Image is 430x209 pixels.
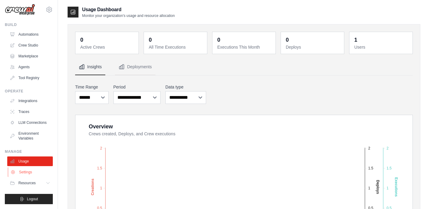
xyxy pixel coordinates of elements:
[165,84,206,90] label: Data type
[89,131,405,137] dt: Crews created, Deploys, and Crew executions
[394,177,398,197] text: Executions
[7,30,53,39] a: Automations
[217,44,272,50] dt: Executions This Month
[5,194,53,204] button: Logout
[75,84,109,90] label: Time Range
[354,44,409,50] dt: Users
[75,59,105,75] button: Insights
[80,36,83,44] div: 0
[7,51,53,61] a: Marketplace
[387,166,392,170] tspan: 1.5
[75,59,413,75] nav: Tabs
[7,96,53,106] a: Integrations
[5,89,53,94] div: Operate
[100,146,102,150] tspan: 2
[7,129,53,143] a: Environment Variables
[368,186,370,190] tspan: 1
[387,146,389,150] tspan: 2
[217,36,220,44] div: 0
[7,73,53,83] a: Tool Registry
[91,178,95,195] text: Creations
[7,156,53,166] a: Usage
[387,186,389,190] tspan: 1
[5,149,53,154] div: Manage
[18,181,36,185] span: Resources
[286,36,289,44] div: 0
[113,84,161,90] label: Period
[7,62,53,72] a: Agents
[354,36,357,44] div: 1
[115,59,155,75] button: Deployments
[82,13,175,18] p: Monitor your organization's usage and resource allocation
[149,36,152,44] div: 0
[368,146,370,150] tspan: 2
[7,107,53,117] a: Traces
[8,167,53,177] a: Settings
[100,186,102,190] tspan: 1
[7,40,53,50] a: Crew Studio
[286,44,340,50] dt: Deploys
[368,166,373,170] tspan: 1.5
[5,22,53,27] div: Build
[82,6,175,13] h2: Usage Dashboard
[7,178,53,188] button: Resources
[27,197,38,201] span: Logout
[376,180,380,194] text: Deploys
[97,166,102,170] tspan: 1.5
[149,44,203,50] dt: All Time Executions
[80,44,135,50] dt: Active Crews
[5,4,35,15] img: Logo
[89,122,113,131] div: Overview
[7,118,53,127] a: LLM Connections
